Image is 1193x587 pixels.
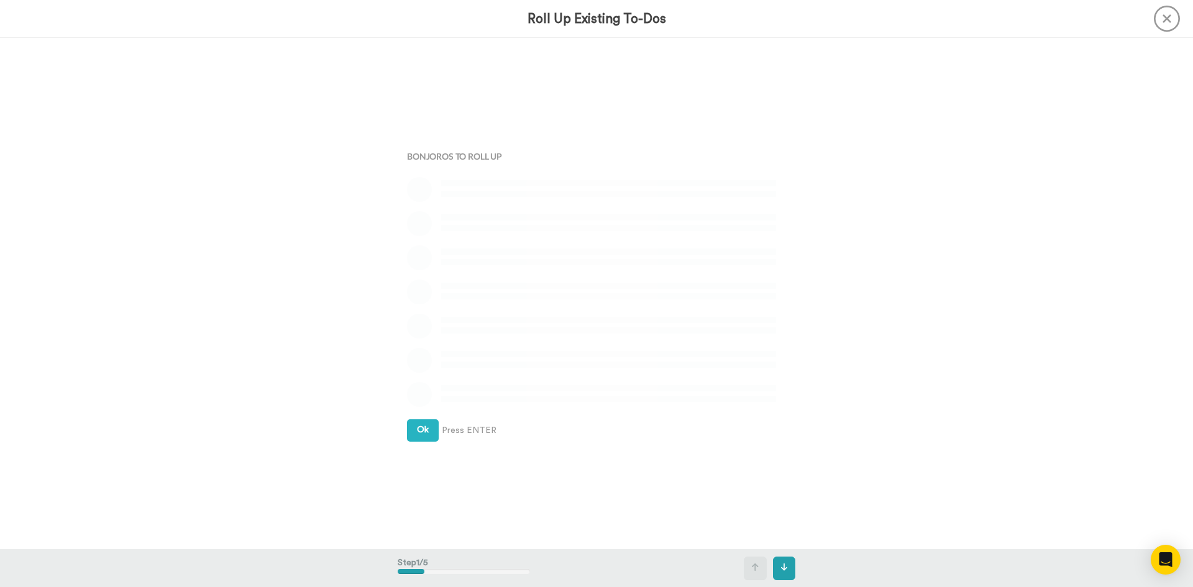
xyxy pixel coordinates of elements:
span: Ok [417,425,429,434]
button: Ok [407,419,439,442]
h3: Roll Up Existing To-Dos [528,12,666,26]
div: Step 1 / 5 [398,550,530,586]
div: Open Intercom Messenger [1151,545,1181,575]
span: Press ENTER [442,424,496,437]
h4: Bonjoros To Roll Up [407,152,786,161]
